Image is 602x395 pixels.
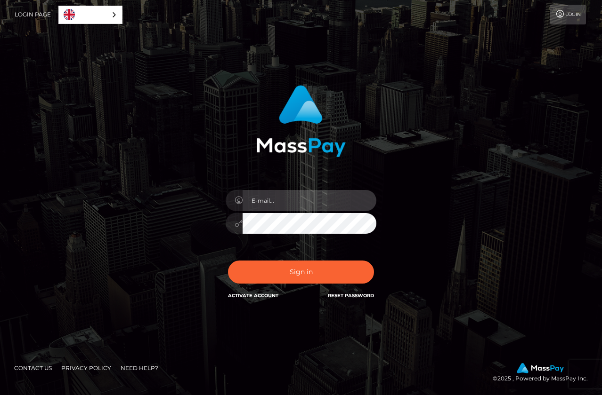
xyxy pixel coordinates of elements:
img: MassPay [517,363,564,373]
a: Login [550,5,586,24]
a: Activate Account [228,292,278,299]
div: © 2025 , Powered by MassPay Inc. [493,363,595,384]
a: Privacy Policy [57,361,115,375]
button: Sign in [228,261,374,284]
a: Contact Us [10,361,56,375]
a: Login Page [15,5,51,24]
a: Reset Password [328,292,374,299]
a: English [59,6,122,24]
img: MassPay Login [256,85,346,157]
aside: Language selected: English [58,6,122,24]
input: E-mail... [243,190,376,211]
a: Need Help? [117,361,162,375]
div: Language [58,6,122,24]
